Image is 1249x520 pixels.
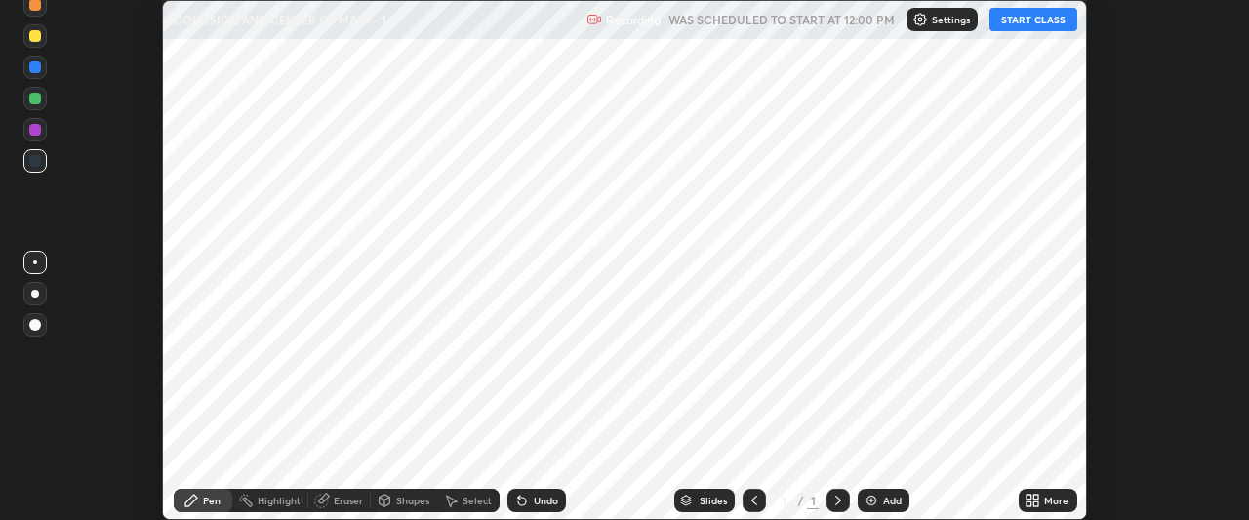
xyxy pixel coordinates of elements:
button: START CLASS [989,8,1077,31]
div: / [797,495,803,506]
p: Recording [606,13,661,27]
div: Select [463,496,492,505]
h5: WAS SCHEDULED TO START AT 12:00 PM [668,11,895,28]
div: Pen [203,496,221,505]
div: Slides [700,496,727,505]
div: Highlight [258,496,301,505]
p: Settings [932,15,970,24]
p: COLLISION AND CENTER OF MASS - 1 [174,12,386,27]
div: More [1044,496,1068,505]
img: add-slide-button [864,493,879,508]
div: Shapes [396,496,429,505]
img: class-settings-icons [912,12,928,27]
div: 1 [807,492,819,509]
div: 1 [774,495,793,506]
div: Add [883,496,902,505]
img: recording.375f2c34.svg [586,12,602,27]
div: Undo [534,496,558,505]
div: Eraser [334,496,363,505]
